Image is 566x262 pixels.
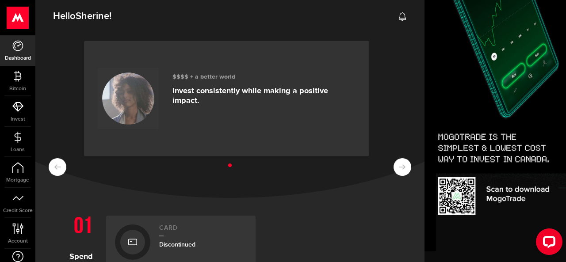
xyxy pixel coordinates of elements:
[172,73,356,81] h3: $$$$ + a better world
[159,224,247,236] h2: Card
[529,225,566,262] iframe: LiveChat chat widget
[53,7,111,26] span: Hello !
[76,10,109,22] span: Sherine
[159,241,195,248] span: Discontinued
[172,86,356,106] p: Invest consistently while making a positive impact.
[84,41,369,156] a: $$$$ + a better world Invest consistently while making a positive impact.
